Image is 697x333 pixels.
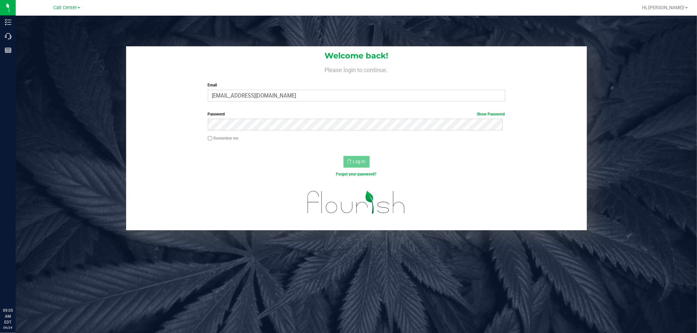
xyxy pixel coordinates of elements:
[3,308,13,325] p: 09:05 AM EDT
[353,159,366,164] span: Log In
[5,19,11,25] inline-svg: Inventory
[3,325,13,330] p: 09/24
[208,135,239,141] label: Remember me
[126,52,587,60] h1: Welcome back!
[343,156,370,168] button: Log In
[208,112,225,116] span: Password
[126,65,587,73] h4: Please login to continue.
[208,82,505,88] label: Email
[642,5,685,10] span: Hi, [PERSON_NAME]!
[5,33,11,39] inline-svg: Call Center
[5,47,11,53] inline-svg: Reports
[477,112,505,116] a: Show Password
[208,136,212,141] input: Remember me
[53,5,77,10] span: Call Center
[299,184,414,221] img: flourish_logo.svg
[336,172,377,176] a: Forgot your password?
